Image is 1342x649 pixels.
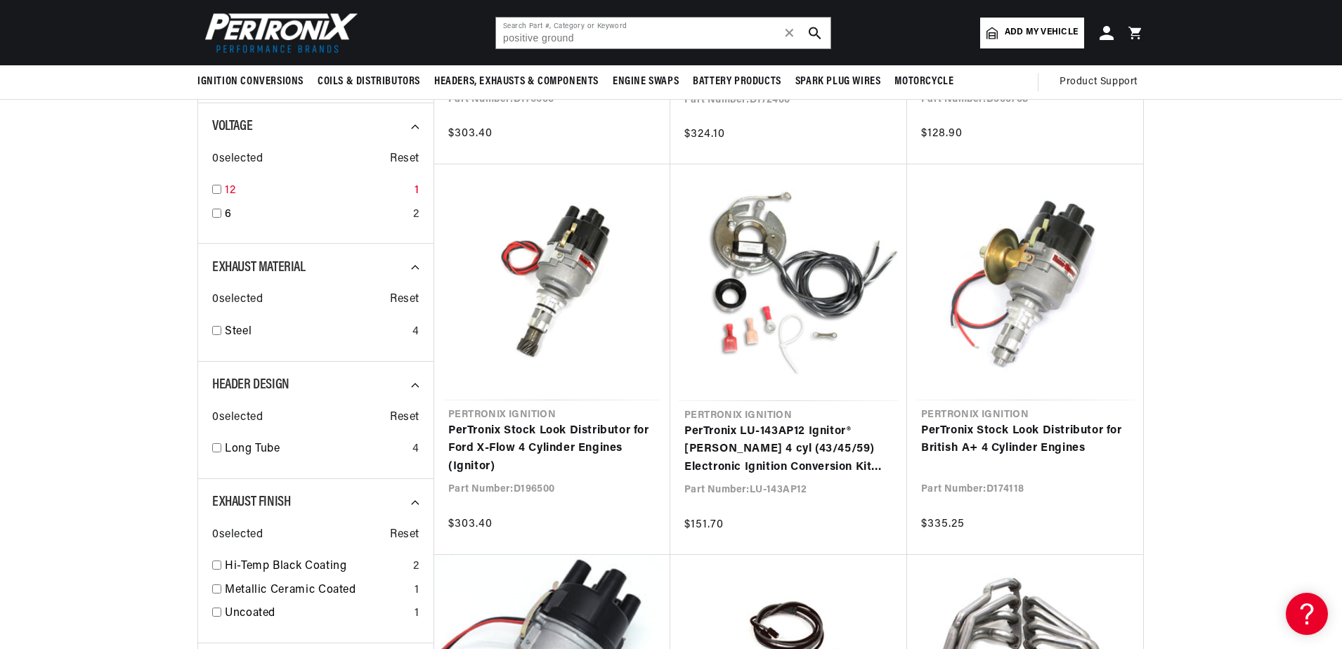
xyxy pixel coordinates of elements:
[496,18,830,48] input: Search Part #, Category or Keyword
[225,206,408,224] a: 6
[212,119,252,133] span: Voltage
[212,291,263,309] span: 0 selected
[197,8,359,57] img: Pertronix
[413,206,419,224] div: 2
[434,74,599,89] span: Headers, Exhausts & Components
[225,605,409,623] a: Uncoated
[197,65,311,98] summary: Ignition Conversions
[390,150,419,169] span: Reset
[390,526,419,544] span: Reset
[212,495,290,509] span: Exhaust Finish
[311,65,427,98] summary: Coils & Distributors
[800,18,830,48] button: search button
[980,18,1084,48] a: Add my vehicle
[225,323,407,341] a: Steel
[212,261,306,275] span: Exhaust Material
[318,74,420,89] span: Coils & Distributors
[415,182,419,200] div: 1
[894,74,953,89] span: Motorcycle
[225,182,409,200] a: 12
[613,74,679,89] span: Engine Swaps
[693,74,781,89] span: Battery Products
[225,582,409,600] a: Metallic Ceramic Coated
[212,150,263,169] span: 0 selected
[1060,65,1145,99] summary: Product Support
[390,291,419,309] span: Reset
[795,74,881,89] span: Spark Plug Wires
[212,409,263,427] span: 0 selected
[413,558,419,576] div: 2
[788,65,888,98] summary: Spark Plug Wires
[1005,26,1078,39] span: Add my vehicle
[197,74,304,89] span: Ignition Conversions
[448,422,656,476] a: PerTronix Stock Look Distributor for Ford X-Flow 4 Cylinder Engines (Ignitor)
[686,65,788,98] summary: Battery Products
[606,65,686,98] summary: Engine Swaps
[390,409,419,427] span: Reset
[212,378,289,392] span: Header Design
[225,558,408,576] a: Hi-Temp Black Coating
[684,423,893,477] a: PerTronix LU-143AP12 Ignitor® [PERSON_NAME] 4 cyl (43/45/59) Electronic Ignition Conversion Kit 12V
[212,526,263,544] span: 0 selected
[412,323,419,341] div: 4
[1060,74,1138,90] span: Product Support
[427,65,606,98] summary: Headers, Exhausts & Components
[225,440,407,459] a: Long Tube
[415,605,419,623] div: 1
[887,65,960,98] summary: Motorcycle
[412,440,419,459] div: 4
[921,422,1129,458] a: PerTronix Stock Look Distributor for British A+ 4 Cylinder Engines
[415,582,419,600] div: 1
